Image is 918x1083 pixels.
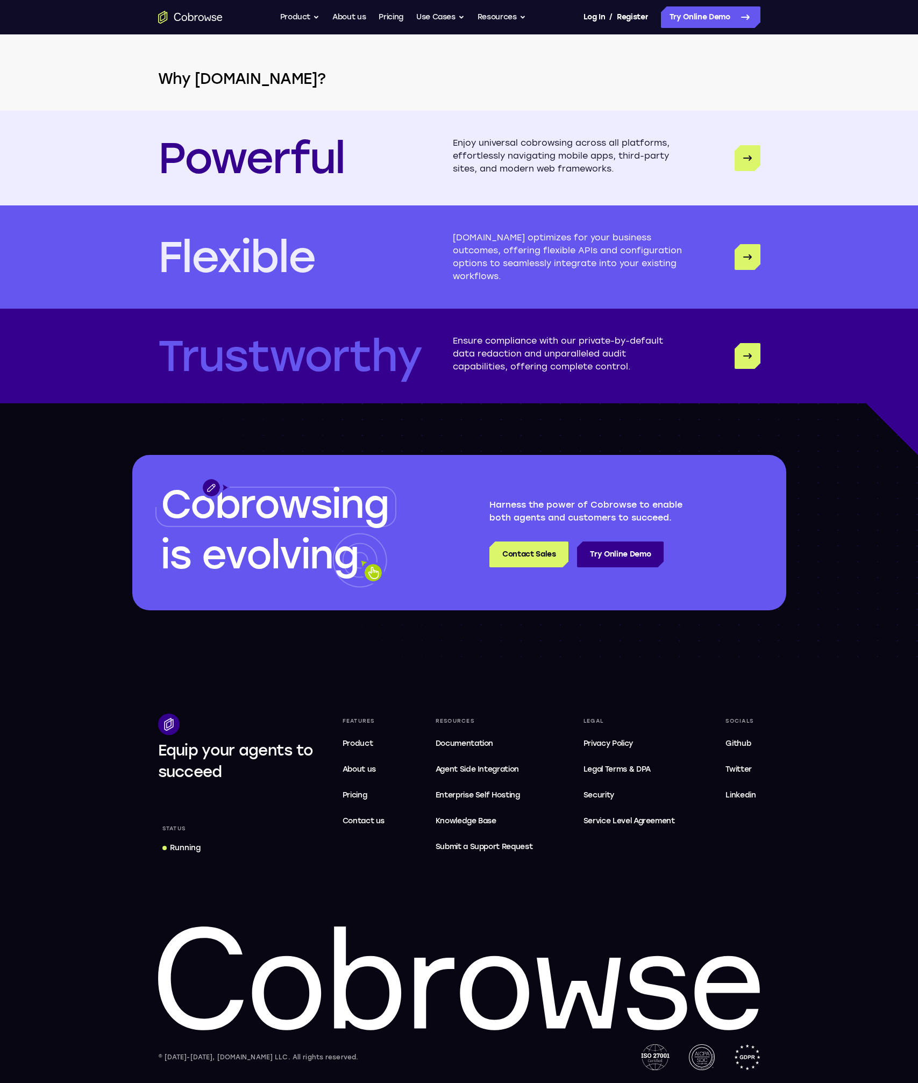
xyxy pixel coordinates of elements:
div: Status [158,821,190,836]
span: Pricing [343,790,367,800]
span: Linkedin [725,790,756,800]
span: Service Level Agreement [583,815,675,828]
a: Running [158,838,205,858]
a: Flexible [735,244,760,270]
div: Features [338,714,389,729]
div: Resources [431,714,537,729]
div: © [DATE]-[DATE], [DOMAIN_NAME] LLC. All rights reserved. [158,1052,359,1063]
a: Service Level Agreement [579,810,679,832]
a: Agent Side Integration [431,759,537,780]
a: Register [617,6,648,28]
a: Powerful [735,145,760,171]
a: Log In [583,6,605,28]
div: Socials [721,714,760,729]
div: Legal [579,714,679,729]
p: Ensure compliance with our private-by-default data redaction and unparalleled audit capabilities,... [453,334,683,377]
img: ISO [641,1044,669,1070]
div: Running [170,843,201,853]
a: Trustworthy [735,343,760,369]
span: evolving [202,532,358,578]
a: Pricing [338,785,389,806]
a: Twitter [721,759,760,780]
a: Enterprise Self Hosting [431,785,537,806]
img: AICPA SOC [689,1044,715,1070]
a: Try Online Demo [661,6,760,28]
a: Contact us [338,810,389,832]
span: Product [343,739,373,748]
a: Product [338,733,389,754]
h2: Why [DOMAIN_NAME]? [115,68,803,89]
p: [DOMAIN_NAME] optimizes for your business outcomes, offering flexible APIs and configuration opti... [453,231,683,283]
a: Documentation [431,733,537,754]
a: About us [338,759,389,780]
a: Submit a Support Request [431,836,537,858]
p: Flexible [158,236,315,279]
a: Legal Terms & DPA [579,759,679,780]
button: Resources [478,6,526,28]
span: Twitter [725,765,752,774]
a: Contact Sales [489,541,568,567]
span: Documentation [436,739,493,748]
span: About us [343,765,376,774]
span: Github [725,739,751,748]
a: Linkedin [721,785,760,806]
img: GDPR [734,1044,760,1070]
p: Harness the power of Cobrowse to enable both agents and customers to succeed. [489,498,706,524]
button: Use Cases [416,6,465,28]
button: Product [280,6,320,28]
a: Privacy Policy [579,733,679,754]
a: Go to the home page [158,11,223,24]
p: Powerful [158,137,345,180]
span: Privacy Policy [583,739,633,748]
span: Agent Side Integration [436,763,533,776]
span: / [609,11,613,24]
span: Legal Terms & DPA [583,765,651,774]
span: Submit a Support Request [436,840,533,853]
p: Trustworthy [158,334,422,377]
a: Github [721,733,760,754]
span: Cobrowsing [161,481,389,528]
a: Pricing [379,6,403,28]
a: About us [332,6,366,28]
span: Equip your agents to succeed [158,741,314,781]
span: Enterprise Self Hosting [436,789,533,802]
p: Enjoy universal cobrowsing across all platforms, effortlessly navigating mobile apps, third-party... [453,137,683,180]
a: Try Online Demo [577,541,664,567]
span: Knowledge Base [436,816,496,825]
span: Security [583,790,614,800]
a: Security [579,785,679,806]
span: is [161,532,191,578]
span: Contact us [343,816,385,825]
a: Knowledge Base [431,810,537,832]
